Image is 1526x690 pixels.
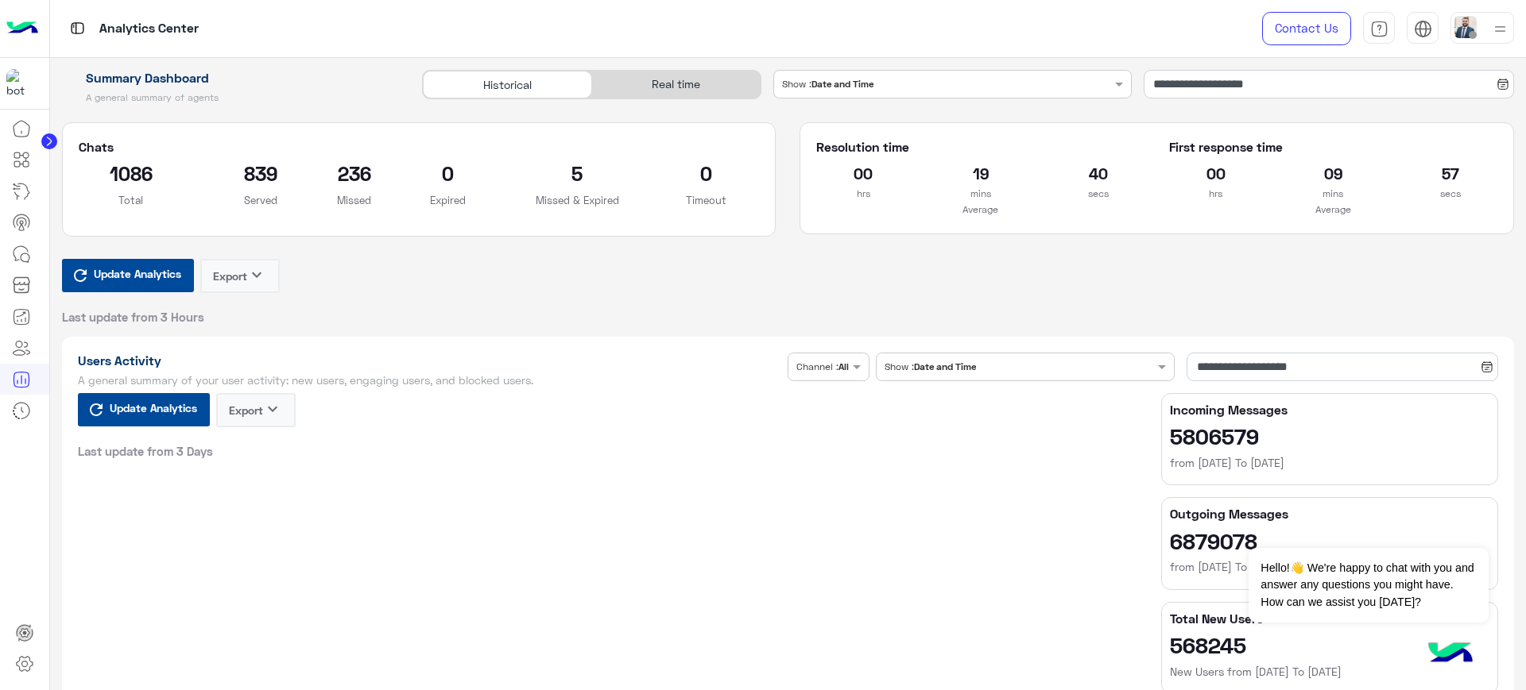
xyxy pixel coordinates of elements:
h2: 0 [654,160,760,186]
h5: Total New Users [1170,611,1489,626]
img: tab [1370,20,1389,38]
h2: 1086 [79,160,184,186]
p: Average [816,202,1144,218]
i: keyboard_arrow_down [263,399,282,418]
p: hrs [816,186,910,202]
span: Update Analytics [106,397,201,418]
p: Average [1169,202,1497,218]
h6: from [DATE] To [DATE] [1170,559,1489,575]
img: Logo [6,12,38,45]
span: Last update from 3 Days [78,443,213,459]
p: Missed [337,192,371,208]
p: mins [934,186,1028,202]
h5: Chats [79,139,760,155]
img: userImage [1454,16,1477,38]
h2: 568245 [1170,632,1489,657]
h5: A general summary of agents [62,91,405,104]
h2: 19 [934,160,1028,186]
img: tab [1414,20,1432,38]
a: Contact Us [1262,12,1351,45]
p: Total [79,192,184,208]
p: hrs [1169,186,1263,202]
h2: 09 [1286,160,1380,186]
h2: 6879078 [1170,528,1489,553]
h1: Users Activity [78,353,782,368]
a: tab [1363,12,1395,45]
p: Missed & Expired [525,192,630,208]
p: Timeout [654,192,760,208]
button: Update Analytics [62,259,194,292]
b: Date and Time [914,360,976,372]
img: 1403182699927242 [6,69,35,98]
h2: 40 [1052,160,1145,186]
img: profile [1490,19,1510,39]
button: Exportkeyboard_arrow_down [200,259,280,293]
h2: 839 [207,160,313,186]
h2: 57 [1404,160,1497,186]
h2: 00 [1169,160,1263,186]
h5: Outgoing Messages [1170,506,1489,522]
h2: 00 [816,160,910,186]
h5: Incoming Messages [1170,402,1489,418]
div: Real time [592,71,761,98]
img: hulul-logo.png [1423,626,1478,682]
h5: First response time [1169,139,1497,155]
b: Date and Time [811,78,873,90]
h2: 236 [337,160,371,186]
h6: New Users from [DATE] To [DATE] [1170,664,1489,680]
p: Analytics Center [99,18,199,40]
b: All [839,360,849,372]
i: keyboard_arrow_down [247,265,266,284]
img: tab [68,18,87,38]
h2: 0 [395,160,501,186]
p: secs [1404,186,1497,202]
p: secs [1052,186,1145,202]
h2: 5 [525,160,630,186]
h1: Summary Dashboard [62,70,405,86]
h5: A general summary of your user activity: new users, engaging users, and blocked users. [78,374,782,387]
p: mins [1286,186,1380,202]
p: Served [207,192,313,208]
div: Historical [423,71,591,98]
h5: Resolution time [816,139,1144,155]
p: Expired [395,192,501,208]
button: Update Analytics [78,393,210,426]
span: Update Analytics [90,263,185,284]
h2: 5806579 [1170,423,1489,449]
span: Hello!👋 We're happy to chat with you and answer any questions you might have. How can we assist y... [1249,548,1488,623]
button: Exportkeyboard_arrow_down [216,393,296,427]
span: Last update from 3 Hours [62,309,204,325]
h6: from [DATE] To [DATE] [1170,455,1489,471]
